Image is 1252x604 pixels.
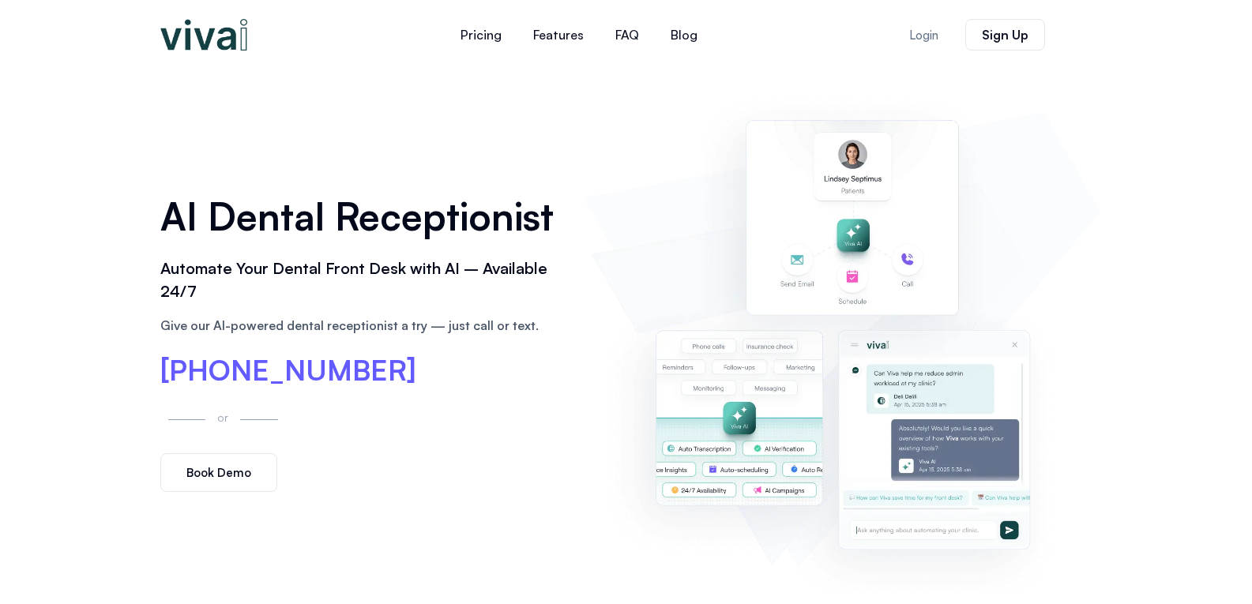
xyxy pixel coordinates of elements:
[655,16,713,54] a: Blog
[160,257,568,303] h2: Automate Your Dental Front Desk with AI – Available 24/7
[350,16,808,54] nav: Menu
[591,85,1092,595] img: AI dental receptionist dashboard – virtual receptionist dental office
[909,29,938,41] span: Login
[160,453,277,492] a: Book Demo
[965,19,1045,51] a: Sign Up
[160,189,568,244] h1: AI Dental Receptionist
[890,20,957,51] a: Login
[982,28,1028,41] span: Sign Up
[160,356,416,385] a: [PHONE_NUMBER]
[160,316,568,335] p: Give our AI-powered dental receptionist a try — just call or text.
[445,16,517,54] a: Pricing
[517,16,600,54] a: Features
[213,408,232,426] p: or
[600,16,655,54] a: FAQ
[186,467,251,478] span: Book Demo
